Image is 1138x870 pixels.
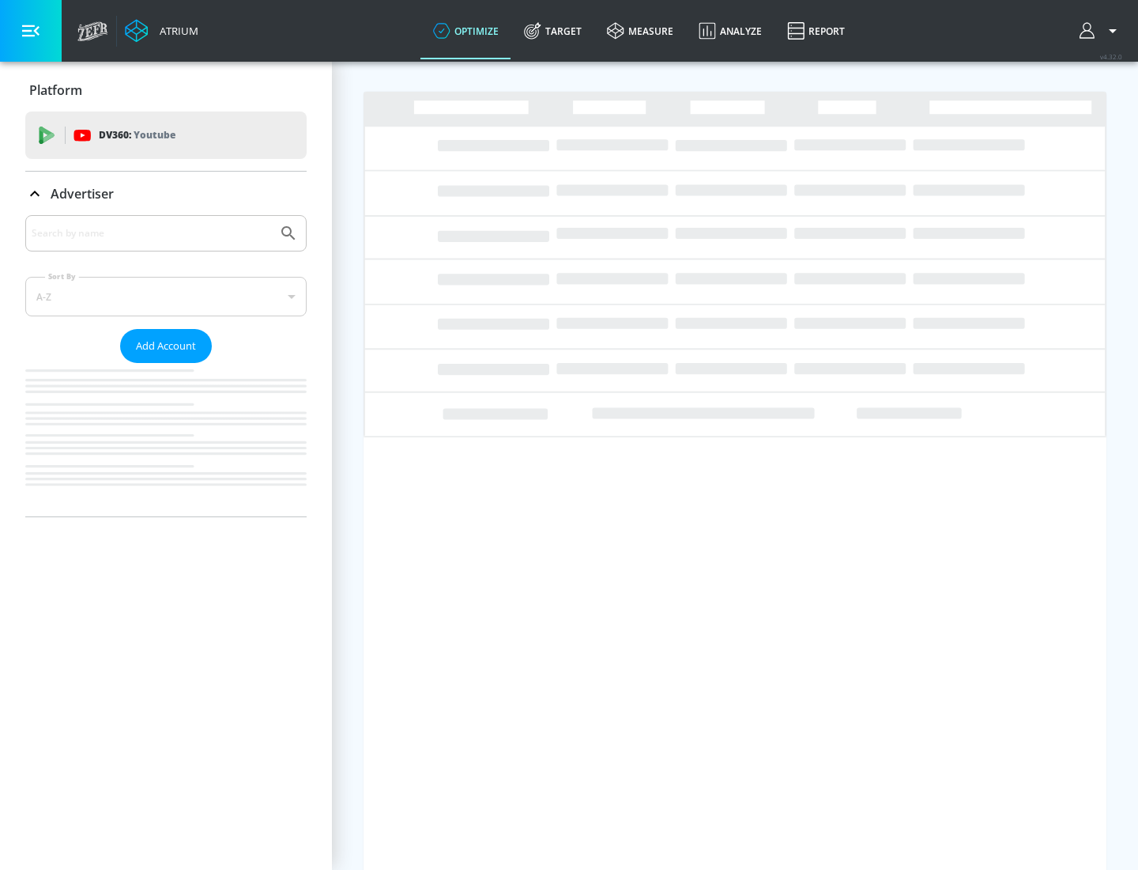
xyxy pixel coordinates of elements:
a: Atrium [125,19,198,43]
p: Youtube [134,127,175,143]
a: Analyze [686,2,774,59]
a: Report [774,2,857,59]
a: optimize [420,2,511,59]
label: Sort By [45,271,79,282]
nav: list of Advertiser [25,363,307,516]
button: Add Account [120,329,212,363]
div: Platform [25,68,307,112]
div: Advertiser [25,172,307,216]
span: Add Account [136,337,196,355]
input: Search by name [32,223,271,244]
a: Target [511,2,594,59]
p: Advertiser [51,185,114,202]
a: measure [594,2,686,59]
div: A-Z [25,277,307,316]
span: v 4.32.0 [1100,52,1122,61]
p: Platform [29,81,82,99]
p: DV360: [99,127,175,144]
div: Advertiser [25,215,307,516]
div: DV360: Youtube [25,112,307,159]
div: Atrium [153,24,198,38]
